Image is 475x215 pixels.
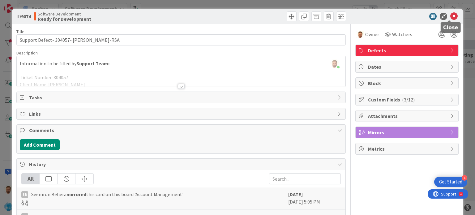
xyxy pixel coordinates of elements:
span: Seemron Behera this card on this board 'Account Management' [31,191,183,198]
span: Comments [29,127,334,134]
b: 9074 [21,13,31,19]
div: 4 [32,2,34,7]
div: SB [21,191,28,198]
span: Description [16,50,38,56]
h5: Close [443,24,458,30]
img: XQnMoIyljuWWkMzYLB6n4fjicomZFlZU.png [330,59,339,68]
input: type card name here... [16,34,345,45]
b: Ready for Development [38,16,91,21]
span: Watchers [392,31,412,38]
span: Defects [368,47,447,54]
span: Dates [368,63,447,71]
span: Support [13,1,28,8]
span: Tasks [29,94,334,101]
span: Metrics [368,145,447,153]
span: Block [368,80,447,87]
p: Information to be filled by [20,60,342,67]
span: Software Development [38,11,91,16]
b: [DATE] [288,191,303,197]
div: Get Started [439,179,462,185]
strong: Support Team: [76,60,109,67]
div: Open Get Started checklist, remaining modules: 4 [434,177,467,187]
span: ID [16,13,31,20]
div: 4 [462,175,467,181]
span: Owner [365,31,379,38]
div: All [22,174,40,184]
input: Search... [269,173,341,184]
span: History [29,161,334,168]
div: [DATE] 5:05 PM [288,191,341,206]
img: AS [357,31,364,38]
span: Links [29,110,334,118]
span: ( 3/12 ) [402,97,415,103]
label: Title [16,29,24,34]
span: Attachments [368,112,447,120]
span: Custom Fields [368,96,447,103]
span: Mirrors [368,129,447,136]
button: Add Comment [20,139,60,150]
b: mirrored [66,191,86,197]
